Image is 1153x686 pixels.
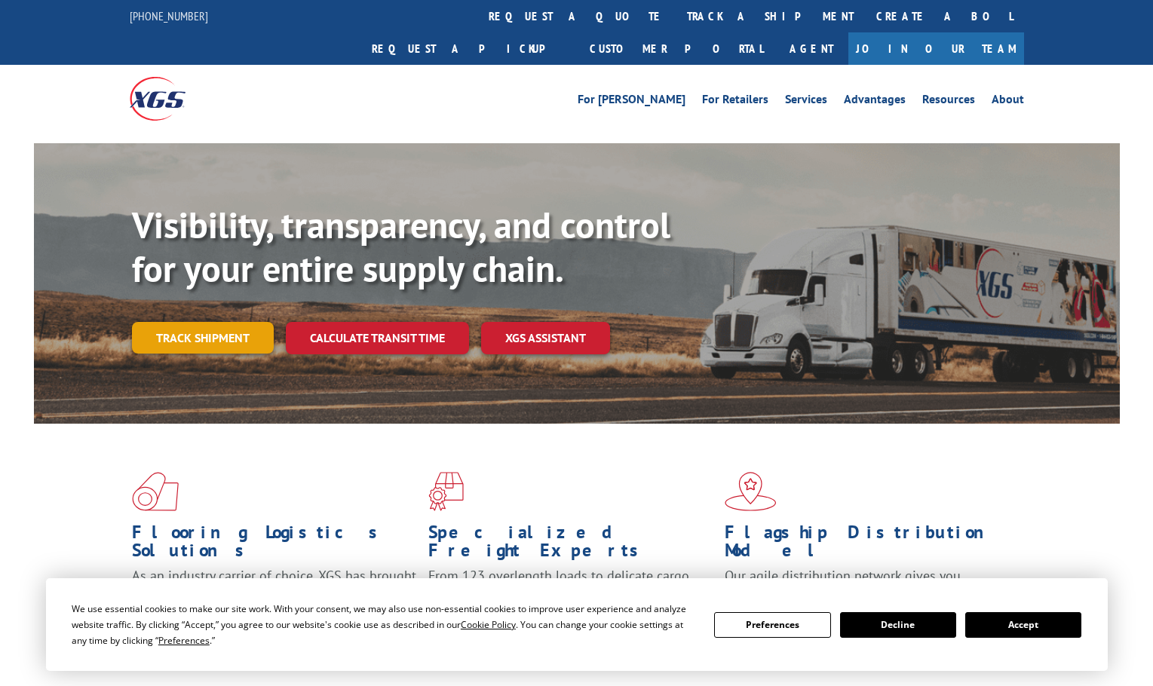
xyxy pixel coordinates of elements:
[130,8,208,23] a: [PHONE_NUMBER]
[72,601,696,648] div: We use essential cookies to make our site work. With your consent, we may also use non-essential ...
[132,201,670,292] b: Visibility, transparency, and control for your entire supply chain.
[922,93,975,110] a: Resources
[848,32,1024,65] a: Join Our Team
[840,612,956,638] button: Decline
[774,32,848,65] a: Agent
[578,93,685,110] a: For [PERSON_NAME]
[286,322,469,354] a: Calculate transit time
[965,612,1081,638] button: Accept
[132,567,416,620] span: As an industry carrier of choice, XGS has brought innovation and dedication to flooring logistics...
[481,322,610,354] a: XGS ASSISTANT
[158,634,210,647] span: Preferences
[461,618,516,631] span: Cookie Policy
[714,612,830,638] button: Preferences
[428,472,464,511] img: xgs-icon-focused-on-flooring-red
[785,93,827,110] a: Services
[578,32,774,65] a: Customer Portal
[702,93,768,110] a: For Retailers
[132,472,179,511] img: xgs-icon-total-supply-chain-intelligence-red
[132,523,417,567] h1: Flooring Logistics Solutions
[46,578,1108,671] div: Cookie Consent Prompt
[132,322,274,354] a: Track shipment
[725,567,1002,602] span: Our agile distribution network gives you nationwide inventory management on demand.
[725,472,777,511] img: xgs-icon-flagship-distribution-model-red
[428,567,713,634] p: From 123 overlength loads to delicate cargo, our experienced staff knows the best way to move you...
[992,93,1024,110] a: About
[844,93,906,110] a: Advantages
[725,523,1010,567] h1: Flagship Distribution Model
[360,32,578,65] a: Request a pickup
[428,523,713,567] h1: Specialized Freight Experts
